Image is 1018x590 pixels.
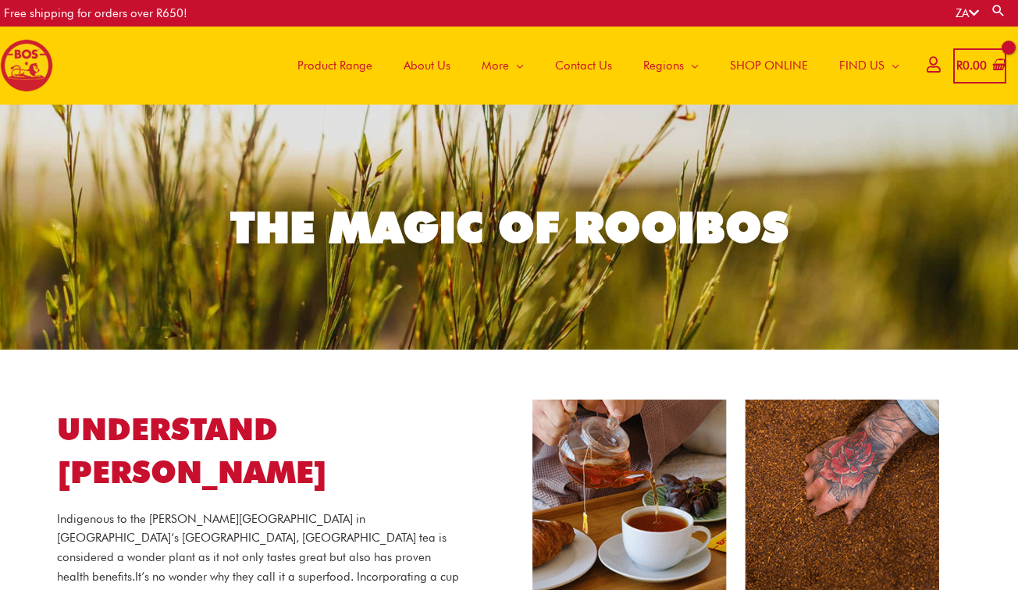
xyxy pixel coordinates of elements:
a: ZA [956,6,979,20]
span: R [956,59,963,73]
a: SHOP ONLINE [714,27,824,105]
a: Regions [628,27,714,105]
span: SHOP ONLINE [730,42,808,89]
div: THE MAGIC OF ROOIBOS [230,206,788,249]
span: Regions [643,42,684,89]
a: Product Range [282,27,388,105]
span: About Us [404,42,450,89]
span: More [482,42,509,89]
nav: Site Navigation [270,27,915,105]
h1: UNDERSTAND [PERSON_NAME] [57,408,464,493]
a: View Shopping Cart, empty [953,48,1006,84]
span: Product Range [297,42,372,89]
a: Contact Us [539,27,628,105]
bdi: 0.00 [956,59,987,73]
span: FIND US [839,42,885,89]
a: Search button [991,3,1006,18]
a: More [466,27,539,105]
span: Contact Us [555,42,612,89]
a: About Us [388,27,466,105]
